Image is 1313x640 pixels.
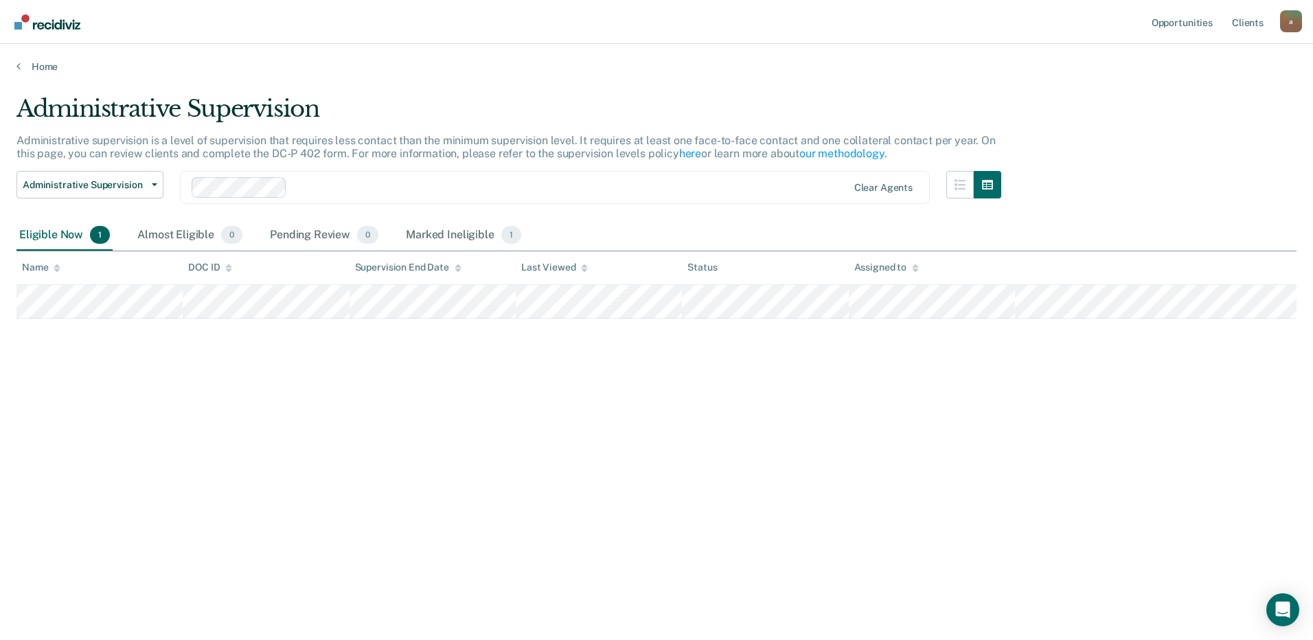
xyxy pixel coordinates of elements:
[1280,10,1302,32] button: Profile dropdown button
[221,226,242,244] span: 0
[854,182,913,194] div: Clear agents
[188,262,232,273] div: DOC ID
[403,220,524,251] div: Marked Ineligible1
[501,226,521,244] span: 1
[1266,593,1299,626] div: Open Intercom Messenger
[16,60,1297,73] a: Home
[687,262,717,273] div: Status
[135,220,245,251] div: Almost Eligible0
[799,147,884,160] a: our methodology
[16,134,996,160] p: Administrative supervision is a level of supervision that requires less contact than the minimum ...
[16,220,113,251] div: Eligible Now1
[267,220,381,251] div: Pending Review0
[357,226,378,244] span: 0
[854,262,919,273] div: Assigned to
[16,95,1001,134] div: Administrative Supervision
[1280,10,1302,32] div: a
[14,14,80,30] img: Recidiviz
[521,262,588,273] div: Last Viewed
[16,171,163,198] button: Administrative Supervision
[355,262,461,273] div: Supervision End Date
[22,262,60,273] div: Name
[23,179,146,191] span: Administrative Supervision
[679,147,701,160] a: here
[90,226,110,244] span: 1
